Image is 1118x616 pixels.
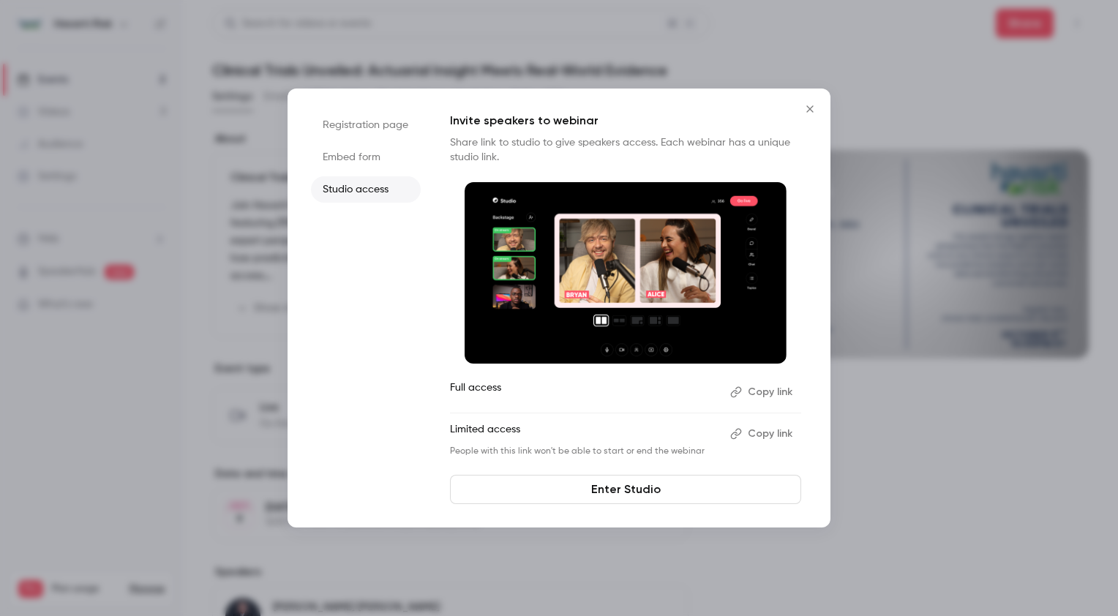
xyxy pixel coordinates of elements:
[450,446,719,457] p: People with this link won't be able to start or end the webinar
[795,94,825,124] button: Close
[450,112,801,129] p: Invite speakers to webinar
[724,422,801,446] button: Copy link
[450,422,719,446] p: Limited access
[311,144,421,170] li: Embed form
[465,182,787,364] img: Invite speakers to webinar
[311,112,421,138] li: Registration page
[724,380,801,404] button: Copy link
[450,380,719,404] p: Full access
[450,475,801,504] a: Enter Studio
[311,176,421,203] li: Studio access
[450,135,801,165] p: Share link to studio to give speakers access. Each webinar has a unique studio link.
